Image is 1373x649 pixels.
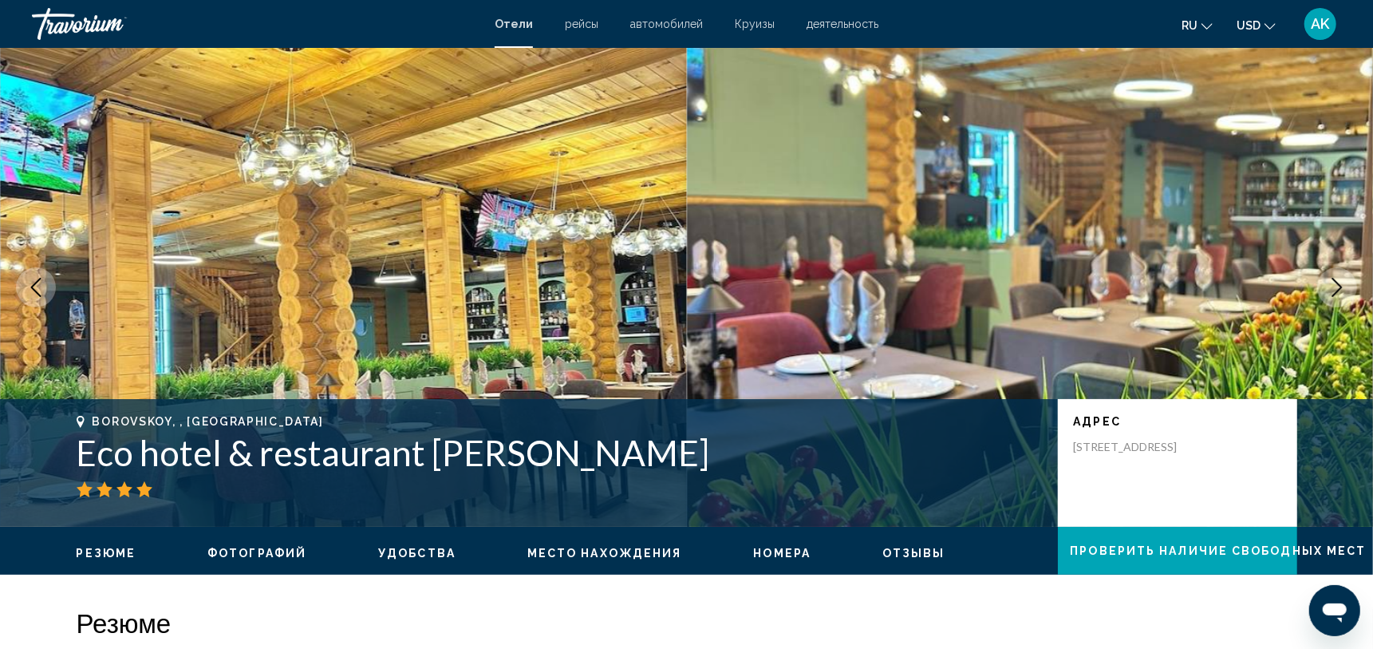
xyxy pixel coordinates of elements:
[378,547,456,560] span: Удобства
[882,547,945,560] span: Отзывы
[378,546,456,560] button: Удобства
[1237,14,1276,37] button: Change currency
[1182,19,1197,32] span: ru
[1312,16,1330,32] span: AK
[93,415,324,428] span: Borovskoy, , [GEOGRAPHIC_DATA]
[735,18,775,30] a: Круизы
[207,546,306,560] button: Фотографий
[32,8,479,40] a: Travorium
[1074,440,1201,454] p: [STREET_ADDRESS]
[1182,14,1213,37] button: Change language
[1071,545,1367,558] span: Проверить наличие свободных мест
[754,546,811,560] button: Номера
[1058,527,1297,575] button: Проверить наличие свободных мест
[527,546,682,560] button: Место нахождения
[495,18,533,30] a: Отели
[77,432,1042,473] h1: Eco hotel & restaurant [PERSON_NAME]
[807,18,878,30] a: деятельность
[207,547,306,560] span: Фотографий
[16,267,56,307] button: Previous image
[1309,585,1360,636] iframe: Кнопка запуска окна обмена сообщениями
[1300,7,1341,41] button: User Menu
[630,18,703,30] a: автомобилей
[77,547,136,560] span: Резюме
[77,546,136,560] button: Резюме
[1074,415,1281,428] p: адрес
[527,547,682,560] span: Место нахождения
[754,547,811,560] span: Номера
[1237,19,1261,32] span: USD
[77,607,1297,639] h2: Резюме
[882,546,945,560] button: Отзывы
[1317,267,1357,307] button: Next image
[565,18,598,30] a: рейсы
